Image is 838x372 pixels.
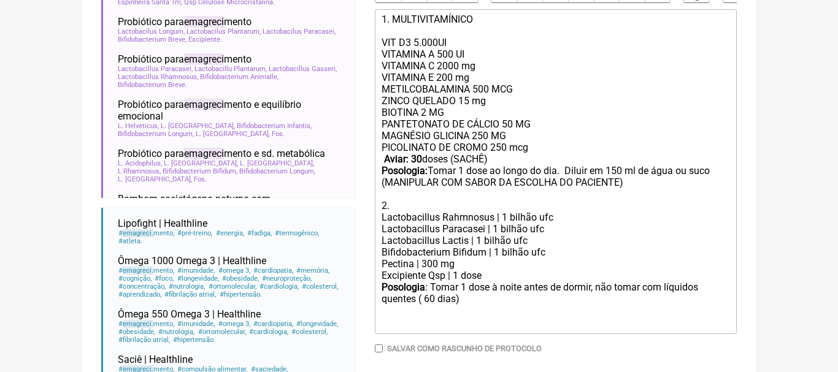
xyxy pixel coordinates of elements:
strong: Aviar: 30 [384,153,422,165]
span: longevidade [296,320,339,328]
span: fadiga [247,229,272,237]
div: 1. MULTIVITAMÍNICO VIT D3 5.000UI VITAMINA A 500 UI VITAMINA C 2000 mg VITAMINA E 200 mg METILCOB... [382,13,730,107]
span: L. [GEOGRAPHIC_DATA] [118,175,192,183]
span: mento [118,229,175,237]
span: longevidade [176,275,219,283]
span: omega 3 [217,267,250,275]
span: Bifidobacterium Longum [118,130,194,138]
span: Lactobacilus Plantarum [186,28,261,36]
span: Bifidobacterium Breve [118,36,186,44]
span: L. [GEOGRAPHIC_DATA] [164,159,238,167]
span: Saciê | Healthline [118,354,193,365]
div: PANTETONATO DE CÁLCIO 50 MG MAGNÉSIO GLICINA 250 MG PICOLINATO DE CROMO 250 mcg doses (SACHÊ) Tom... [382,118,730,211]
span: atleta [118,237,143,245]
span: colesterol [301,283,339,290]
span: L. Acidophilus [118,159,162,167]
span: nutrologia [168,283,206,290]
span: termogênico [274,229,320,237]
span: Probiótico para mento [118,16,252,28]
span: aprendizado [118,290,162,298]
span: fibrilação atrial [164,290,217,298]
span: emagreci [123,229,153,237]
div: Lactobacillus Paracasei | 1 bilhão ufc [382,223,730,235]
span: pré-treino [177,229,213,237]
span: foco [154,275,174,283]
span: cardiopatia [253,320,294,328]
span: Bifidobacterium Breve [118,81,187,89]
span: imunidade [177,320,215,328]
span: cardiologia [259,283,299,290]
span: Fos [272,130,285,138]
span: hipertensão [172,336,216,344]
strong: Posologia [382,281,425,293]
div: : Tomar 1 dose à noite antes de dormir, não tomar com líquidos quentes ㅤ( 60 dias) [382,281,730,329]
span: cardiopatia [253,267,294,275]
span: Lactobacillus Gasseri [269,65,337,73]
span: Bombom sacietógeno noturno com [MEDICAL_DATA] [118,193,331,216]
span: fibrilação atrial [118,336,171,344]
span: mento [118,267,175,275]
span: Probiótico para mento e equilíbrio emocional [118,99,345,122]
span: Probiótico para mento e sd. metabólica [118,148,325,159]
span: emagreci [123,267,153,275]
span: cognição [118,275,152,283]
strong: Posologia: [382,165,428,177]
span: nutrologia [158,328,195,336]
span: ortomolecular [197,328,246,336]
span: Lactobacilus Paracasei [263,28,336,36]
span: L. [GEOGRAPHIC_DATA] [240,159,314,167]
span: Lactobacilus Longum [118,28,185,36]
span: energia [215,229,244,237]
span: Bifidobacterium Longum [239,167,315,175]
span: memória [296,267,330,275]
span: emagreci [184,148,224,159]
span: Bifidobacterium Animalle [200,73,279,81]
div: Pectina | 300 mg [382,258,730,270]
span: obesidade [221,275,259,283]
span: Lactobacillu Plantarum [194,65,267,73]
span: Excipiente [188,36,222,44]
span: neuroproteção [261,275,312,283]
span: L Rhamnosus [118,167,161,175]
span: Bifidobacterium Infantis [237,122,312,130]
span: imunidade [177,267,215,275]
span: L. Helveticus [118,122,159,130]
span: emagreci [184,16,224,28]
span: ortomolecular [207,283,256,290]
div: Bifidobacterium Bifidum | 1 bilhão ufc [382,246,730,258]
span: emagreci [184,53,224,65]
span: obesidade [118,328,156,336]
span: hipertensão [218,290,262,298]
span: Probiótico para mento [118,53,252,65]
span: emagreci [184,99,224,110]
span: L. [GEOGRAPHIC_DATA] [196,130,270,138]
label: Salvar como rascunho de Protocolo [387,344,542,353]
span: Bifidobacterium Bifidum [163,167,237,175]
div: Lactobacillus Lactis | 1 bilhão ufc [382,235,730,246]
span: cardiologia [248,328,289,336]
span: Fos [194,175,207,183]
div: Excipiente Qsp | 1 dose [382,270,730,281]
span: concentração [118,283,166,290]
span: mento [118,320,175,328]
span: L. [GEOGRAPHIC_DATA] [161,122,235,130]
span: Lactobacillus Paracasei [118,65,193,73]
span: Ômega 550 Omega 3 | Healthline [118,308,261,320]
span: omega 3 [217,320,250,328]
span: emagreci [123,320,153,328]
div: Lactobacillus Rahmnosus | 1 bilhão ufc [382,211,730,223]
span: Lactobacillus Rhamnosus [118,73,198,81]
span: Lipofight | Healthline [118,218,207,229]
span: colesterol [291,328,328,336]
div: BIOTINA 2 MG [382,107,730,118]
span: Ômega 1000 Omega 3 | Healthline [118,255,266,267]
